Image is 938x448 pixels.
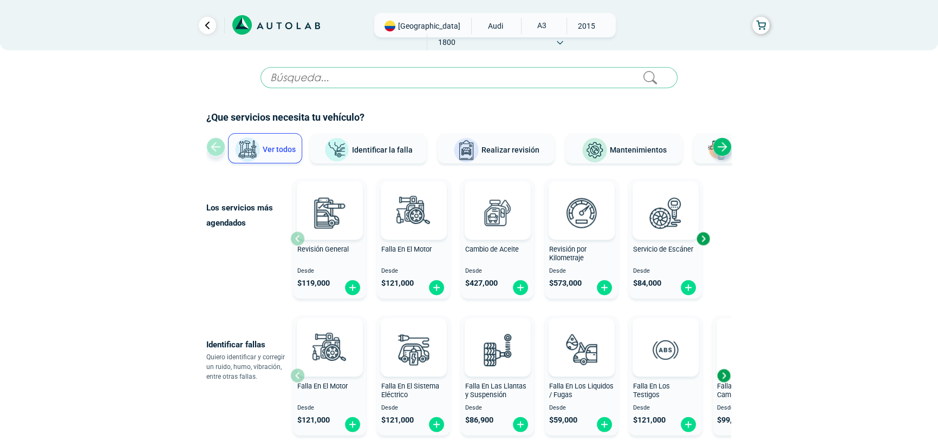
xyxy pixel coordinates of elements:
[680,416,697,433] img: fi_plus-circle2.svg
[641,189,689,236] img: escaner-v3.svg
[310,133,427,163] button: Identificar la falla
[297,405,362,412] span: Desde
[297,268,362,275] span: Desde
[695,230,711,247] div: Next slide
[582,137,608,163] img: Mantenimientos
[549,416,577,425] span: $ 59,000
[725,326,773,373] img: diagnostic_caja-de-cambios-v3.svg
[633,245,693,253] span: Servicio de Escáner
[427,34,466,50] span: 1800
[715,367,732,384] div: Next slide
[713,137,732,156] div: Next slide
[206,337,290,352] p: Identificar fallas
[633,382,670,399] span: Falla En Los Testigos
[565,183,598,216] img: AD0BCuuxAAAAAElFTkSuQmCC
[522,18,560,33] span: A3
[549,268,614,275] span: Desde
[398,21,460,31] span: [GEOGRAPHIC_DATA]
[481,320,514,353] img: AD0BCuuxAAAAAElFTkSuQmCC
[228,133,302,163] button: Ver todos
[381,245,432,253] span: Falla En El Motor
[476,18,514,34] span: AUDI
[461,179,534,299] button: Cambio de Aceite Desde $427,000
[377,315,450,436] button: Falla En El Sistema Eléctrico Desde $121,000
[206,352,290,381] p: Quiero identificar y corregir un ruido, humo, vibración, entre otras fallas.
[206,110,732,124] h2: ¿Que servicios necesita tu vehículo?
[549,382,614,399] span: Falla En Los Liquidos / Fugas
[398,183,430,216] img: AD0BCuuxAAAAAElFTkSuQmCC
[324,137,350,163] img: Identificar la falla
[713,315,786,436] button: Falla En La Caja de Cambio Desde $99,000
[512,279,529,296] img: fi_plus-circle2.svg
[481,183,514,216] img: AD0BCuuxAAAAAElFTkSuQmCC
[305,189,353,236] img: revision_general-v3.svg
[438,133,555,163] button: Realizar revisión
[344,416,361,433] img: fi_plus-circle2.svg
[381,382,439,399] span: Falla En El Sistema Eléctrico
[465,245,519,253] span: Cambio de Aceite
[297,279,330,288] span: $ 119,000
[557,326,605,373] img: diagnostic_gota-de-sangre-v3.svg
[481,146,539,154] span: Realizar revisión
[473,189,521,236] img: cambio_de_aceite-v3.svg
[385,21,395,31] img: Flag of COLOMBIA
[549,405,614,412] span: Desde
[297,245,349,253] span: Revisión General
[705,137,731,163] img: Latonería y Pintura
[465,268,530,275] span: Desde
[567,18,605,34] span: 2015
[565,133,682,163] button: Mantenimientos
[206,200,290,230] p: Los servicios más agendados
[260,67,678,88] input: Búsqueda...
[629,315,702,436] button: Falla En Los Testigos Desde $121,000
[596,279,613,296] img: fi_plus-circle2.svg
[389,189,437,236] img: diagnostic_engine-v3.svg
[717,405,781,412] span: Desde
[557,189,605,236] img: revision_por_kilometraje-v3.svg
[717,416,745,425] span: $ 99,000
[680,279,697,296] img: fi_plus-circle2.svg
[297,382,348,390] span: Falla En El Motor
[629,179,702,299] button: Servicio de Escáner Desde $84,000
[465,279,498,288] span: $ 427,000
[465,405,530,412] span: Desde
[649,183,682,216] img: AD0BCuuxAAAAAElFTkSuQmCC
[314,320,346,353] img: AD0BCuuxAAAAAElFTkSuQmCC
[649,320,682,353] img: AD0BCuuxAAAAAElFTkSuQmCC
[633,279,661,288] span: $ 84,000
[381,416,414,425] span: $ 121,000
[293,315,366,436] button: Falla En El Motor Desde $121,000
[263,145,296,154] span: Ver todos
[297,416,330,425] span: $ 121,000
[234,137,260,163] img: Ver todos
[512,416,529,433] img: fi_plus-circle2.svg
[199,17,216,34] a: Ir al paso anterior
[461,315,534,436] button: Falla En Las Llantas y Suspensión Desde $86,900
[545,179,618,299] button: Revisión por Kilometraje Desde $573,000
[565,320,598,353] img: AD0BCuuxAAAAAElFTkSuQmCC
[633,416,666,425] span: $ 121,000
[549,279,582,288] span: $ 573,000
[453,137,479,163] img: Realizar revisión
[314,183,346,216] img: AD0BCuuxAAAAAElFTkSuQmCC
[381,405,446,412] span: Desde
[305,326,353,373] img: diagnostic_engine-v3.svg
[428,279,445,296] img: fi_plus-circle2.svg
[381,268,446,275] span: Desde
[473,326,521,373] img: diagnostic_suspension-v3.svg
[633,405,698,412] span: Desde
[610,146,667,154] span: Mantenimientos
[641,326,689,373] img: diagnostic_diagnostic_abs-v3.svg
[398,320,430,353] img: AD0BCuuxAAAAAElFTkSuQmCC
[717,382,774,399] span: Falla En La Caja de Cambio
[633,268,698,275] span: Desde
[381,279,414,288] span: $ 121,000
[389,326,437,373] img: diagnostic_bombilla-v3.svg
[352,145,413,154] span: Identificar la falla
[545,315,618,436] button: Falla En Los Liquidos / Fugas Desde $59,000
[596,416,613,433] img: fi_plus-circle2.svg
[465,416,493,425] span: $ 86,900
[549,245,587,262] span: Revisión por Kilometraje
[344,279,361,296] img: fi_plus-circle2.svg
[428,416,445,433] img: fi_plus-circle2.svg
